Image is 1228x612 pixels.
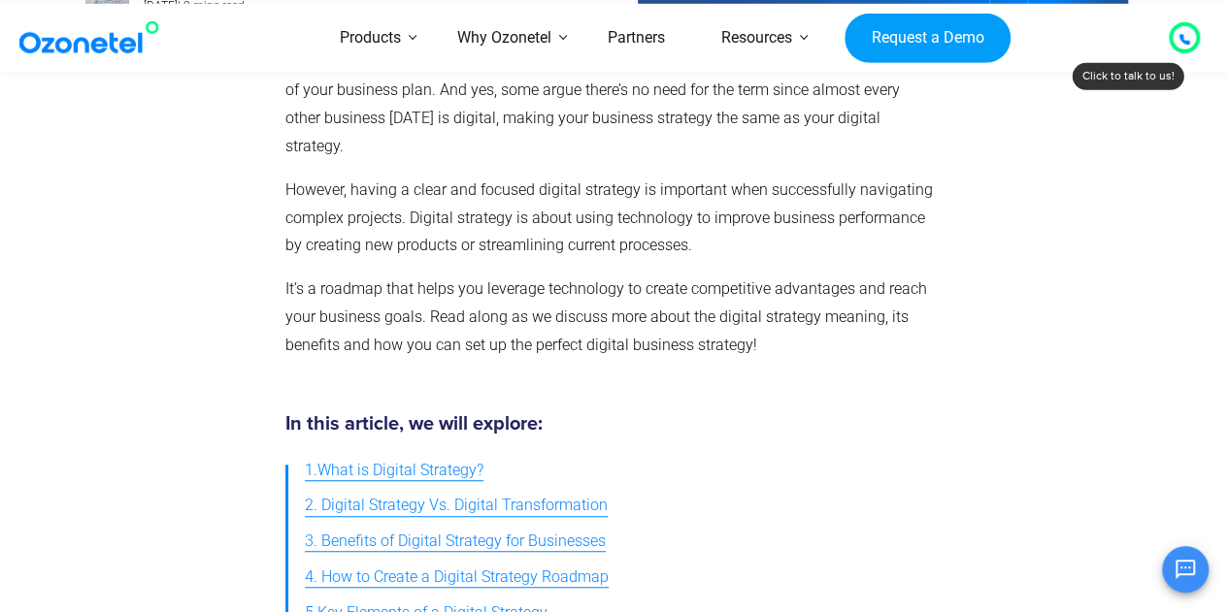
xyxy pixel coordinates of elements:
[305,560,609,596] a: 4. How to Create a Digital Strategy Roadmap
[312,4,429,73] a: Products
[1162,546,1209,593] button: Open chat
[285,53,922,155] span: The term ‘digital strategy’ might initially seem vague, but it’s one of the most important pieces...
[285,414,936,434] h5: In this article, we will explore:
[693,4,820,73] a: Resources
[285,180,933,255] span: However, having a clear and focused digital strategy is important when successfully navigating co...
[305,524,606,560] a: 3. Benefits of Digital Strategy for Businesses
[305,488,608,524] a: 2. Digital Strategy Vs. Digital Transformation
[305,528,606,556] span: 3. Benefits of Digital Strategy for Businesses
[285,279,927,354] span: It’s a roadmap that helps you leverage technology to create competitive advantages and reach your...
[305,453,483,489] a: 1.What is Digital Strategy?
[305,564,609,592] span: 4. How to Create a Digital Strategy Roadmap
[580,4,693,73] a: Partners
[845,13,1011,63] a: Request a Demo
[305,457,483,485] span: 1.What is Digital Strategy?
[305,492,608,520] span: 2. Digital Strategy Vs. Digital Transformation
[429,4,580,73] a: Why Ozonetel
